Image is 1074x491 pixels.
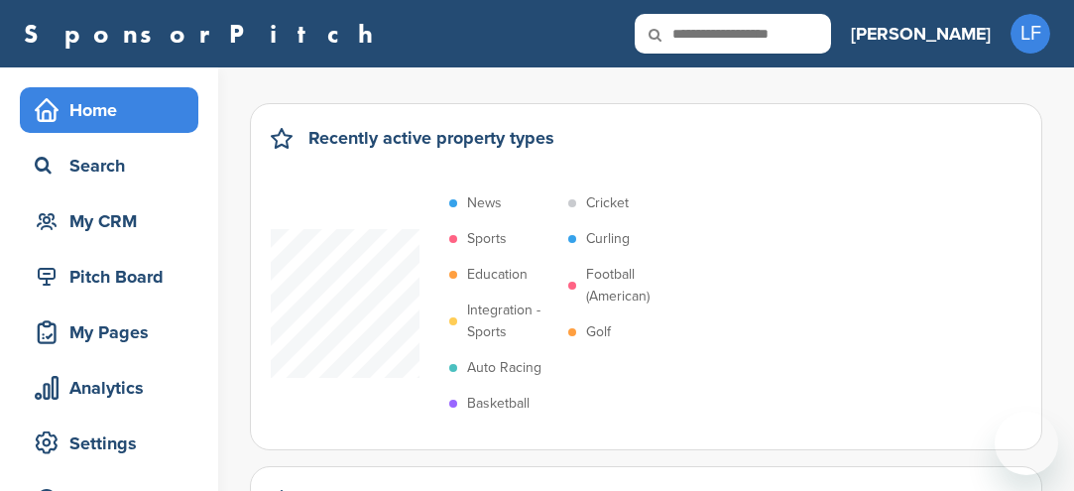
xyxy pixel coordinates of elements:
[467,264,528,286] p: Education
[995,412,1058,475] iframe: Button to launch messaging window
[30,426,198,461] div: Settings
[467,228,507,250] p: Sports
[20,421,198,466] a: Settings
[467,192,502,214] p: News
[586,321,611,343] p: Golf
[467,357,541,379] p: Auto Racing
[467,300,558,343] p: Integration - Sports
[20,309,198,355] a: My Pages
[467,393,530,415] p: Basketball
[30,148,198,184] div: Search
[20,198,198,244] a: My CRM
[30,203,198,239] div: My CRM
[30,92,198,128] div: Home
[586,192,629,214] p: Cricket
[20,87,198,133] a: Home
[586,264,677,307] p: Football (American)
[24,21,386,47] a: SponsorPitch
[851,20,991,48] h3: [PERSON_NAME]
[30,370,198,406] div: Analytics
[851,12,991,56] a: [PERSON_NAME]
[30,259,198,295] div: Pitch Board
[308,124,554,152] h2: Recently active property types
[30,314,198,350] div: My Pages
[20,365,198,411] a: Analytics
[20,143,198,188] a: Search
[1011,14,1050,54] span: LF
[20,254,198,300] a: Pitch Board
[586,228,630,250] p: Curling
